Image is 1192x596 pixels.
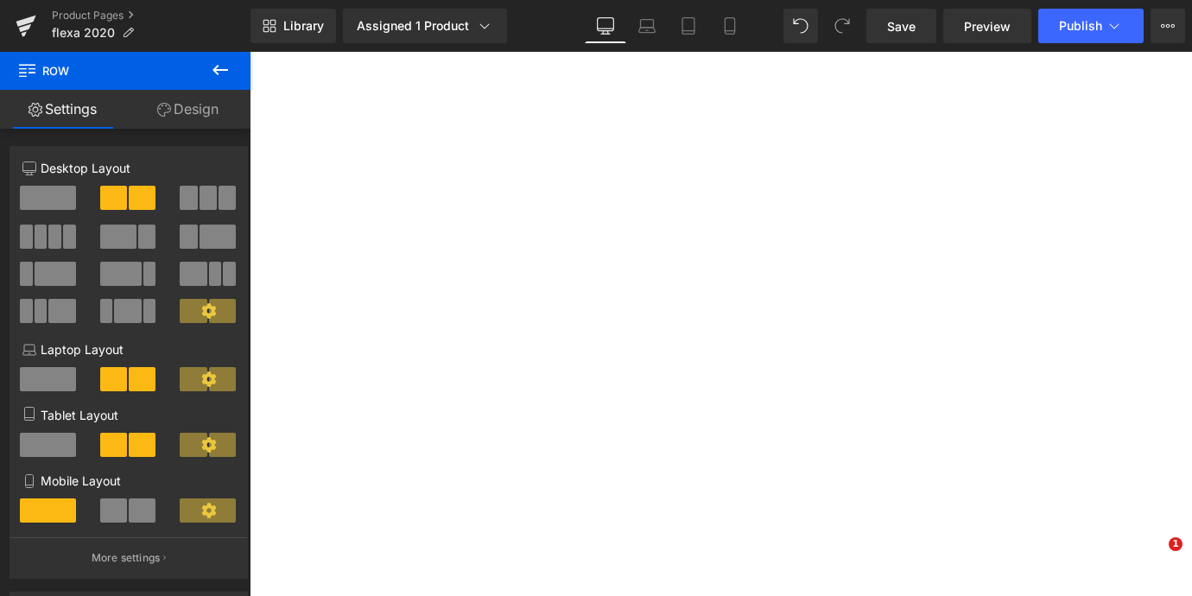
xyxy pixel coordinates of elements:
[92,550,161,566] p: More settings
[709,9,751,43] a: Mobile
[22,340,235,358] p: Laptop Layout
[1133,537,1175,579] iframe: Intercom live chat
[825,9,859,43] button: Redo
[585,9,626,43] a: Desktop
[125,90,250,129] a: Design
[1059,19,1102,33] span: Publish
[668,9,709,43] a: Tablet
[52,9,250,22] a: Product Pages
[52,26,115,40] span: flexa 2020
[22,472,235,490] p: Mobile Layout
[783,9,818,43] button: Undo
[250,9,336,43] a: New Library
[17,52,190,90] span: Row
[943,9,1031,43] a: Preview
[22,406,235,424] p: Tablet Layout
[22,159,235,177] p: Desktop Layout
[283,18,324,34] span: Library
[887,17,916,35] span: Save
[964,17,1011,35] span: Preview
[1151,9,1185,43] button: More
[1169,537,1182,551] span: 1
[357,17,493,35] div: Assigned 1 Product
[626,9,668,43] a: Laptop
[1038,9,1144,43] button: Publish
[10,537,247,578] button: More settings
